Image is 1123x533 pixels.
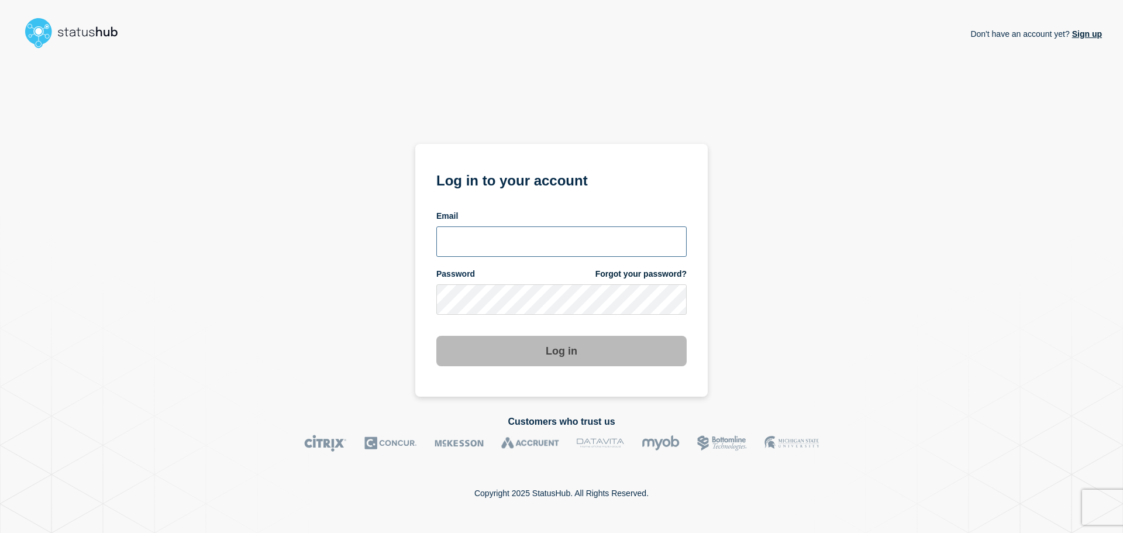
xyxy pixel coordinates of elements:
[435,435,484,452] img: McKesson logo
[474,489,649,498] p: Copyright 2025 StatusHub. All Rights Reserved.
[764,435,819,452] img: MSU logo
[436,226,687,257] input: email input
[595,269,687,280] a: Forgot your password?
[436,169,687,190] h1: Log in to your account
[436,269,475,280] span: Password
[436,211,458,222] span: Email
[970,20,1102,48] p: Don't have an account yet?
[436,336,687,366] button: Log in
[642,435,680,452] img: myob logo
[21,14,132,51] img: StatusHub logo
[501,435,559,452] img: Accruent logo
[364,435,417,452] img: Concur logo
[304,435,347,452] img: Citrix logo
[1070,29,1102,39] a: Sign up
[577,435,624,452] img: DataVita logo
[436,284,687,315] input: password input
[697,435,747,452] img: Bottomline logo
[21,417,1102,427] h2: Customers who trust us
